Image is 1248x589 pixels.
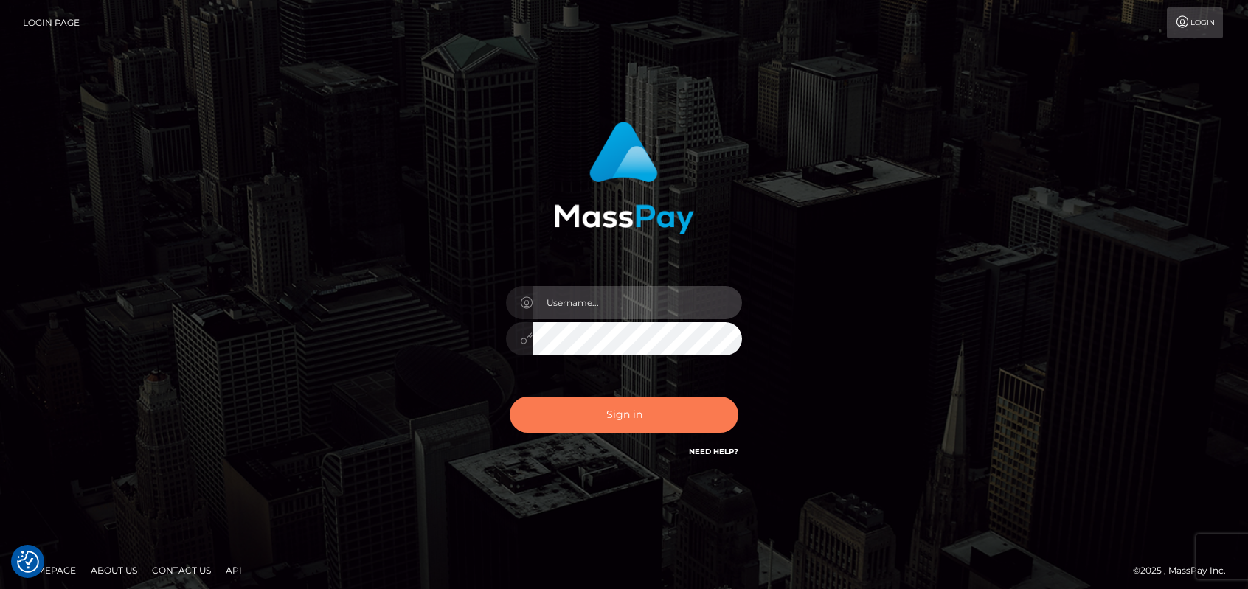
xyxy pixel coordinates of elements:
a: Login [1167,7,1223,38]
a: About Us [85,559,143,582]
a: API [220,559,248,582]
button: Consent Preferences [17,551,39,573]
img: Revisit consent button [17,551,39,573]
img: MassPay Login [554,122,694,234]
button: Sign in [510,397,738,433]
input: Username... [533,286,742,319]
a: Homepage [16,559,82,582]
a: Login Page [23,7,80,38]
a: Need Help? [689,447,738,456]
div: © 2025 , MassPay Inc. [1133,562,1237,579]
a: Contact Us [146,559,217,582]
